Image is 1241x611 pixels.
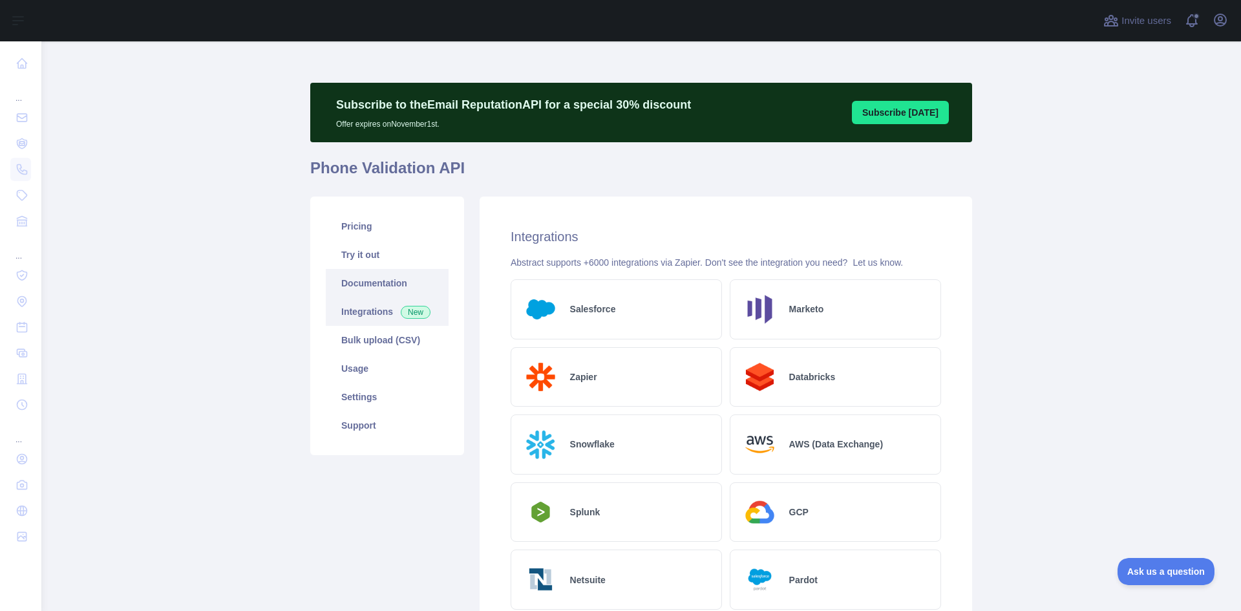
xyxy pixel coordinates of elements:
img: Logo [741,425,779,464]
img: Logo [522,561,560,599]
a: Support [326,411,449,440]
h2: Netsuite [570,573,606,586]
span: Invite users [1121,14,1171,28]
h2: Splunk [570,506,600,519]
div: Abstract supports +6000 integrations via Zapier. Don't see the integration you need? [511,256,941,269]
h2: Snowflake [570,438,615,451]
h2: Salesforce [570,303,616,316]
button: Subscribe [DATE] [852,101,949,124]
a: Documentation [326,269,449,297]
iframe: Toggle Customer Support [1118,558,1215,585]
h2: Databricks [789,370,836,383]
a: Bulk upload (CSV) [326,326,449,354]
h2: GCP [789,506,809,519]
h2: Integrations [511,228,941,246]
h2: AWS (Data Exchange) [789,438,883,451]
a: Pricing [326,212,449,241]
button: Invite users [1101,10,1174,31]
a: Try it out [326,241,449,269]
img: Logo [741,290,779,328]
a: Settings [326,383,449,411]
a: Usage [326,354,449,383]
img: Logo [741,561,779,599]
div: ... [10,78,31,103]
h2: Pardot [789,573,818,586]
p: Subscribe to the Email Reputation API for a special 30 % discount [336,96,691,114]
h2: Marketo [789,303,824,316]
button: Let us know. [853,256,903,269]
img: Logo [741,493,779,531]
span: New [401,306,430,319]
a: Integrations New [326,297,449,326]
p: Offer expires on November 1st. [336,114,691,129]
div: ... [10,419,31,445]
img: Logo [522,358,560,396]
img: Logo [522,498,560,526]
div: ... [10,235,31,261]
img: Logo [522,290,560,328]
h1: Phone Validation API [310,158,972,189]
h2: Zapier [570,370,597,383]
img: Logo [741,358,779,396]
img: Logo [522,425,560,464]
